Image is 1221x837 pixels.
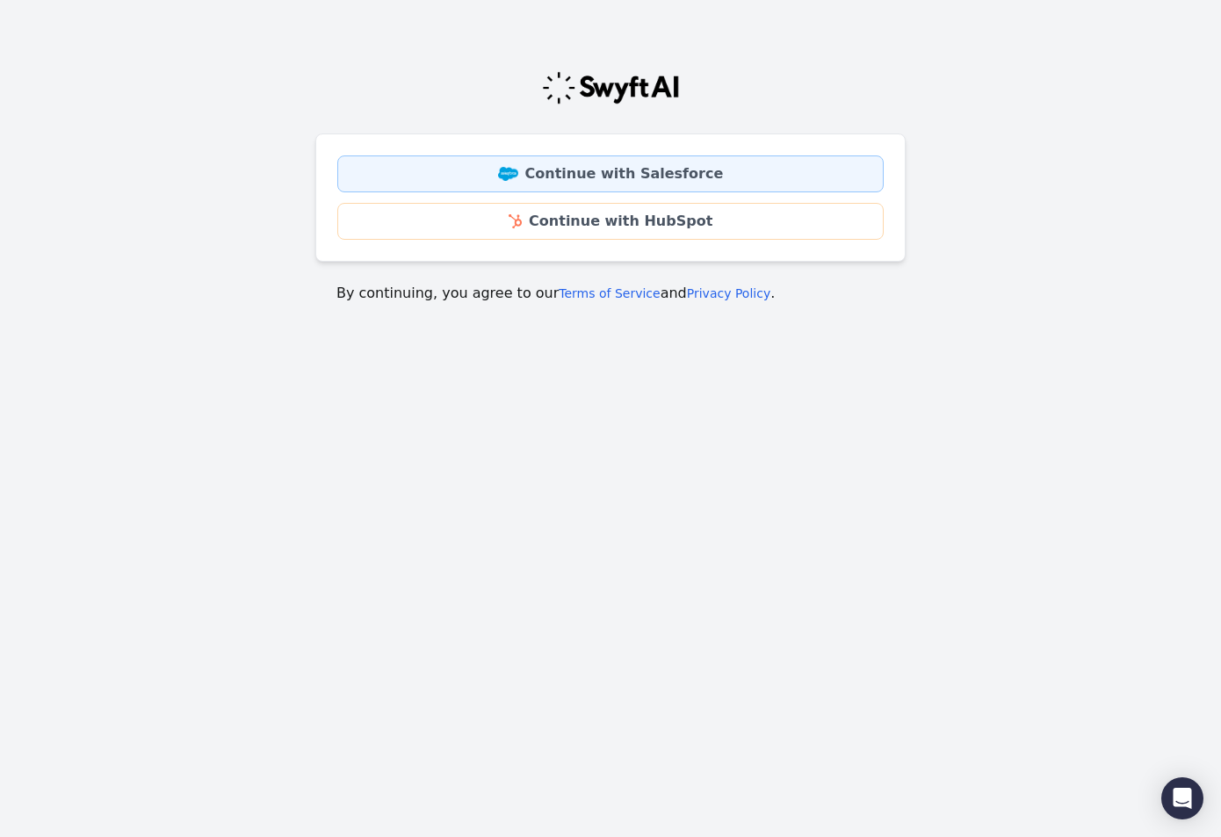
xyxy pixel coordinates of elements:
img: Salesforce [498,167,518,181]
a: Terms of Service [559,286,660,300]
img: Swyft Logo [541,70,680,105]
div: Open Intercom Messenger [1161,777,1203,819]
a: Privacy Policy [687,286,770,300]
a: Continue with Salesforce [337,155,884,192]
p: By continuing, you agree to our and . [336,283,885,304]
a: Continue with HubSpot [337,203,884,240]
img: HubSpot [509,214,522,228]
